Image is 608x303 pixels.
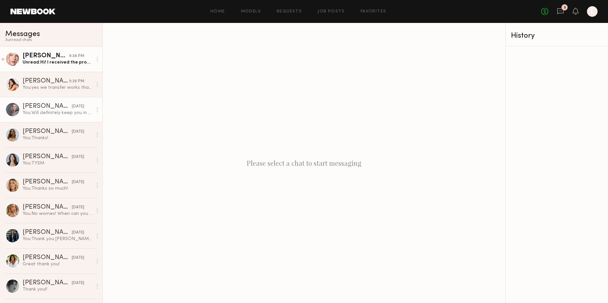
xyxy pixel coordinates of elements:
div: [DATE] [72,129,84,135]
div: [DATE] [72,230,84,236]
div: You: Thanks so much! [23,185,92,192]
div: Thank you!! [23,286,92,293]
div: 3 [564,6,566,9]
div: [PERSON_NAME] [23,229,72,236]
div: 9:38 PM [69,53,84,59]
a: E [587,6,598,17]
div: You: yes we transfer works thanks!! [23,85,92,91]
a: Models [241,9,261,14]
a: Requests [277,9,302,14]
div: [PERSON_NAME] [23,255,72,261]
div: [DATE] [72,154,84,160]
span: Messages [5,30,40,38]
div: [PERSON_NAME] [23,78,69,85]
a: Job Posts [318,9,345,14]
div: History [511,32,603,40]
div: You: TYSM [23,160,92,166]
div: [PERSON_NAME] [23,204,72,211]
div: Great thank you! [23,261,92,267]
div: [DATE] [72,255,84,261]
a: Favorites [361,9,386,14]
a: Home [210,9,225,14]
div: [PERSON_NAME] [23,103,72,110]
a: 3 [557,8,564,16]
div: [PERSON_NAME] [23,179,72,185]
div: Please select a chat to start messaging [103,23,505,303]
div: [DATE] [72,280,84,286]
div: [PERSON_NAME] [23,280,72,286]
div: You: No worries! When can you deliver the content? I'll make note on my end [23,211,92,217]
div: You: Will definitely keep you in mind :) [23,110,92,116]
div: You: Thank you [PERSON_NAME]! [23,236,92,242]
div: [PERSON_NAME] [23,154,72,160]
div: You: Thanks! [23,135,92,141]
div: [PERSON_NAME] [23,53,69,59]
div: 5:26 PM [69,78,84,85]
div: [PERSON_NAME] [23,128,72,135]
div: [DATE] [72,104,84,110]
div: Unread: Hi! I received the product! Could I please get the brief? [23,59,92,66]
div: [DATE] [72,204,84,211]
div: [DATE] [72,179,84,185]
